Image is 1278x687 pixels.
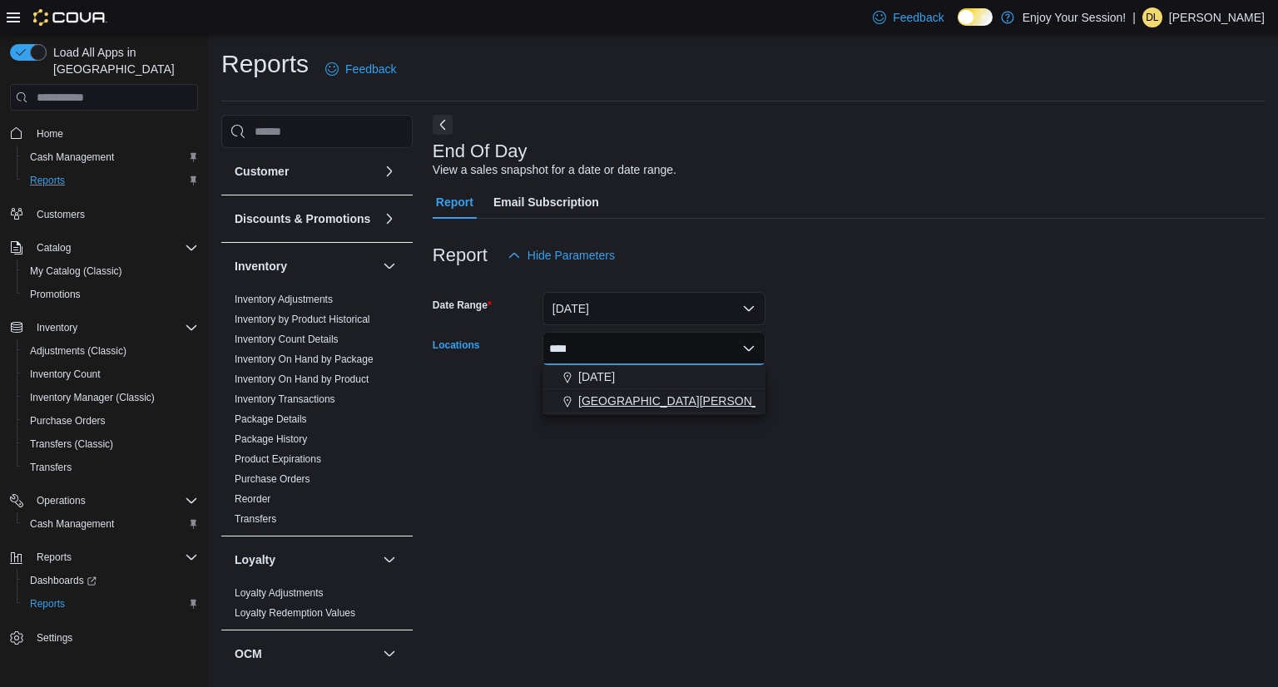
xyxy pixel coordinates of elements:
[235,472,310,486] span: Purchase Orders
[379,550,399,570] button: Loyalty
[3,121,205,145] button: Home
[23,457,78,477] a: Transfers
[17,169,205,192] button: Reports
[235,492,270,506] span: Reorder
[235,551,275,568] h3: Loyalty
[37,321,77,334] span: Inventory
[1146,7,1158,27] span: DL
[235,645,262,662] h3: OCM
[235,453,321,465] a: Product Expirations
[23,364,107,384] a: Inventory Count
[17,592,205,615] button: Reports
[528,247,615,264] span: Hide Parameters
[23,594,72,614] a: Reports
[23,434,198,454] span: Transfers (Classic)
[30,547,78,567] button: Reports
[235,607,355,619] a: Loyalty Redemption Values
[17,283,205,306] button: Promotions
[30,124,70,144] a: Home
[23,388,198,408] span: Inventory Manager (Classic)
[23,411,198,431] span: Purchase Orders
[30,628,79,648] a: Settings
[33,9,107,26] img: Cova
[30,122,198,143] span: Home
[235,493,270,505] a: Reorder
[23,411,112,431] a: Purchase Orders
[501,239,622,272] button: Hide Parameters
[221,583,413,630] div: Loyalty
[23,388,161,408] a: Inventory Manager (Classic)
[30,205,92,225] a: Customers
[30,318,198,338] span: Inventory
[17,259,205,283] button: My Catalog (Classic)
[30,391,155,404] span: Inventory Manager (Classic)
[893,9,944,26] span: Feedback
[235,163,376,180] button: Customer
[379,209,399,229] button: Discounts & Promotions
[235,586,324,600] span: Loyalty Adjustments
[235,587,324,599] a: Loyalty Adjustments
[235,606,355,620] span: Loyalty Redemption Values
[23,571,103,591] a: Dashboards
[30,204,198,225] span: Customers
[433,299,492,312] label: Date Range
[235,334,339,345] a: Inventory Count Details
[17,363,205,386] button: Inventory Count
[23,364,198,384] span: Inventory Count
[958,26,958,27] span: Dark Mode
[433,161,676,179] div: View a sales snapshot for a date or date range.
[542,365,765,389] button: [DATE]
[23,514,198,534] span: Cash Management
[23,171,72,190] a: Reports
[433,115,453,135] button: Next
[235,333,339,346] span: Inventory Count Details
[433,245,488,265] h3: Report
[37,551,72,564] span: Reports
[235,373,369,385] a: Inventory On Hand by Product
[30,437,113,451] span: Transfers (Classic)
[958,8,993,26] input: Dark Mode
[3,625,205,650] button: Settings
[578,393,795,409] span: [GEOGRAPHIC_DATA][PERSON_NAME]
[235,413,307,425] a: Package Details
[542,365,765,413] div: Choose from the following options
[30,368,101,381] span: Inventory Count
[235,645,376,662] button: OCM
[23,514,121,534] a: Cash Management
[30,318,84,338] button: Inventory
[3,236,205,259] button: Catalog
[17,432,205,456] button: Transfers (Classic)
[379,644,399,664] button: OCM
[235,258,287,274] h3: Inventory
[542,292,765,325] button: [DATE]
[30,288,81,301] span: Promotions
[23,341,198,361] span: Adjustments (Classic)
[235,433,307,445] a: Package History
[235,353,374,365] a: Inventory On Hand by Package
[30,461,72,474] span: Transfers
[30,344,126,358] span: Adjustments (Classic)
[37,208,85,221] span: Customers
[23,341,133,361] a: Adjustments (Classic)
[23,284,87,304] a: Promotions
[235,393,335,406] span: Inventory Transactions
[235,473,310,485] a: Purchase Orders
[235,210,376,227] button: Discounts & Promotions
[30,151,114,164] span: Cash Management
[23,434,120,454] a: Transfers (Classic)
[30,264,122,278] span: My Catalog (Classic)
[235,210,370,227] h3: Discounts & Promotions
[23,261,198,281] span: My Catalog (Classic)
[235,512,276,526] span: Transfers
[221,47,309,81] h1: Reports
[30,491,198,511] span: Operations
[37,494,86,507] span: Operations
[3,489,205,512] button: Operations
[30,574,97,587] span: Dashboards
[30,517,114,531] span: Cash Management
[433,141,528,161] h3: End Of Day
[1142,7,1162,27] div: Dylan Laplaunt
[235,294,333,305] a: Inventory Adjustments
[1132,7,1136,27] p: |
[23,147,121,167] a: Cash Management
